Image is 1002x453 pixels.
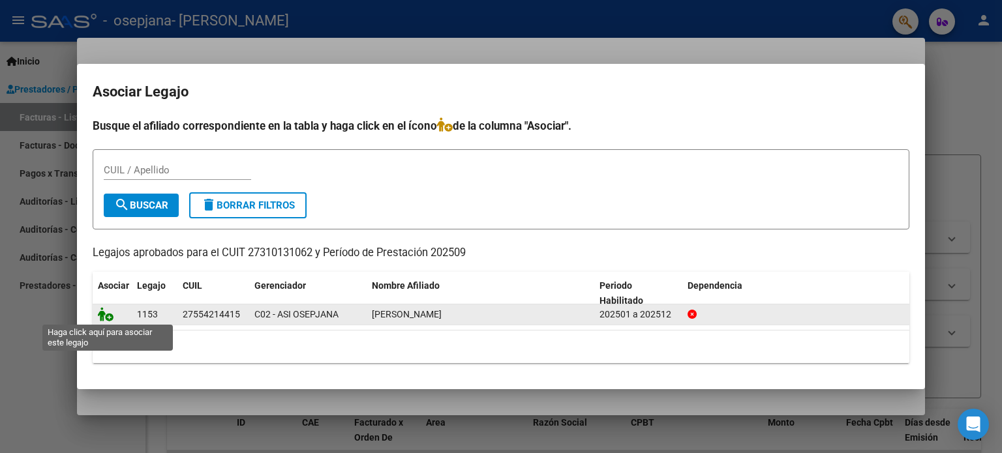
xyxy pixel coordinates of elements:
span: CUIL [183,280,202,291]
span: Nombre Afiliado [372,280,440,291]
h4: Busque el afiliado correspondiente en la tabla y haga click en el ícono de la columna "Asociar". [93,117,909,134]
datatable-header-cell: CUIL [177,272,249,315]
span: Gerenciador [254,280,306,291]
span: Periodo Habilitado [600,280,643,306]
span: 1153 [137,309,158,319]
datatable-header-cell: Legajo [132,272,177,315]
span: Asociar [98,280,129,291]
mat-icon: delete [201,197,217,212]
h2: Asociar Legajo [93,80,909,104]
datatable-header-cell: Nombre Afiliado [367,272,594,315]
span: CACERES EMMA AVRIL [372,309,442,319]
button: Borrar Filtros [189,192,307,218]
span: C02 - ASI OSEPJANA [254,309,339,319]
datatable-header-cell: Dependencia [682,272,910,315]
div: 1 registros [93,330,909,363]
div: Open Intercom Messenger [958,409,989,440]
mat-icon: search [114,197,130,212]
div: 202501 a 202512 [600,307,677,322]
span: Dependencia [688,280,742,291]
datatable-header-cell: Asociar [93,272,132,315]
datatable-header-cell: Gerenciador [249,272,367,315]
div: 27554214415 [183,307,240,322]
span: Buscar [114,199,168,211]
span: Borrar Filtros [201,199,295,211]
button: Buscar [104,194,179,217]
p: Legajos aprobados para el CUIT 27310131062 y Período de Prestación 202509 [93,245,909,261]
datatable-header-cell: Periodo Habilitado [594,272,682,315]
span: Legajo [137,280,166,291]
